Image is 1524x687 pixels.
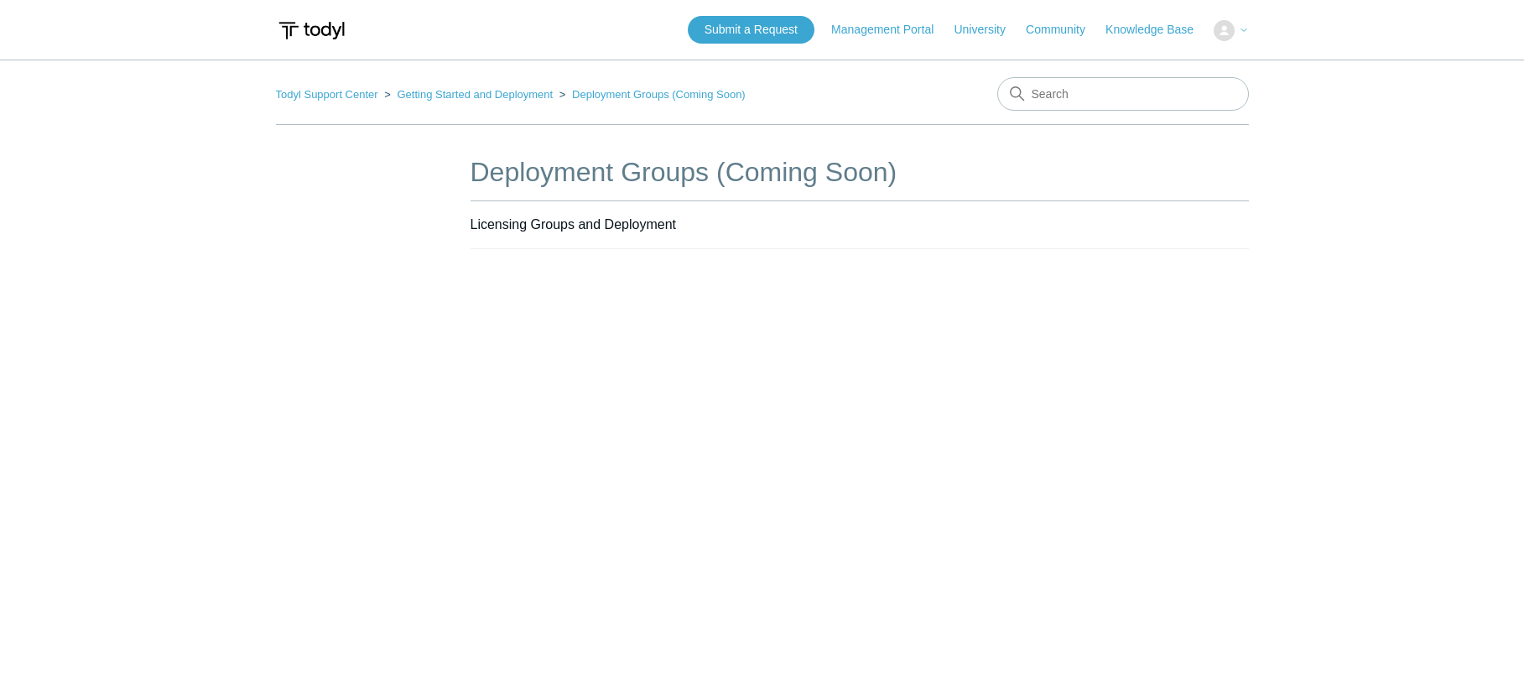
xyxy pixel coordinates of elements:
[954,21,1022,39] a: University
[276,88,378,101] a: Todyl Support Center
[572,88,746,101] a: Deployment Groups (Coming Soon)
[471,217,676,232] a: Licensing Groups and Deployment
[471,152,1249,192] h1: Deployment Groups (Coming Soon)
[556,88,746,101] li: Deployment Groups (Coming Soon)
[1026,21,1102,39] a: Community
[397,88,553,101] a: Getting Started and Deployment
[688,16,814,44] a: Submit a Request
[276,15,347,46] img: Todyl Support Center Help Center home page
[276,88,382,101] li: Todyl Support Center
[1105,21,1210,39] a: Knowledge Base
[831,21,950,39] a: Management Portal
[381,88,556,101] li: Getting Started and Deployment
[997,77,1249,111] input: Search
